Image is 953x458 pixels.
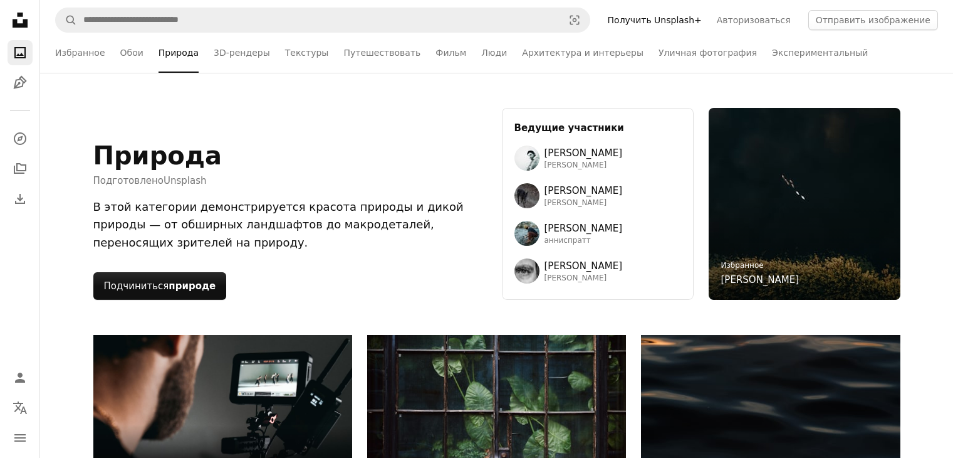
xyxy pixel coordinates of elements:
[343,48,420,58] font: Путешествовать
[93,200,464,250] font: В этой категории демонстрируется красота природы и дикой природы — от обширных ландшафтов до макр...
[514,258,681,284] a: Аватар пользователя Франческо Унгаро[PERSON_NAME][PERSON_NAME]
[514,221,681,246] a: Аватар пользователя Энни Спратт[PERSON_NAME]анниспратт
[120,48,143,58] font: Обои
[8,425,33,450] button: Меню
[659,33,757,73] a: Уличная фотография
[8,395,33,420] button: Язык
[56,8,77,32] button: Поиск Unsplash
[214,33,270,73] a: 3D-рендеры
[514,146,539,171] img: Аватар пользователя Марека Пивницкого
[808,10,938,30] button: Отправить изображение
[544,185,623,196] font: [PERSON_NAME]
[435,33,466,73] a: Фильм
[544,223,623,234] font: [PERSON_NAME]
[214,48,270,58] font: 3D-рендеры
[164,175,207,186] a: Unsplash
[8,365,33,390] a: Войти / Зарегистрироваться
[772,33,868,73] a: Экспериментальный
[55,8,590,33] form: Найти визуальные материалы на сайте
[93,175,164,186] font: Подготовлено
[608,15,702,25] font: Получить Unsplash+
[104,280,169,292] font: Подчиниться
[93,141,222,170] font: Природа
[169,280,216,292] font: природе
[721,272,799,287] a: [PERSON_NAME]
[8,40,33,65] a: Фотографии
[435,48,466,58] font: Фильм
[600,10,709,30] a: Получить Unsplash+
[93,272,227,300] button: Подчинитьсяприроде
[55,48,105,58] font: Избранное
[367,427,626,438] a: Сквозь состаренную стеклянную дверь видны пышные зеленые растения.
[481,48,507,58] font: Люди
[721,261,764,270] a: Избранное
[560,8,590,32] button: Visual search
[514,221,539,246] img: Аватар пользователя Энни Спратт
[544,236,591,245] font: анниспратт
[514,183,681,208] a: Аватар пользователя Вольфганга Хассельмана[PERSON_NAME][PERSON_NAME]
[55,33,105,73] a: Избранное
[8,126,33,151] a: Исследовать
[514,122,624,134] font: Ведущие участники
[544,260,623,272] font: [PERSON_NAME]
[481,33,507,73] a: Люди
[285,33,329,73] a: Текстуры
[514,183,539,208] img: Аватар пользователя Вольфганга Хассельмана
[709,10,798,30] a: Авторизоваться
[514,258,539,284] img: Аватар пользователя Франческо Унгаро
[816,15,930,25] font: Отправить изображение
[522,48,643,58] font: Архитектура и интерьеры
[721,274,799,285] font: [PERSON_NAME]
[343,33,420,73] a: Путешествовать
[120,33,143,73] a: Обои
[522,33,643,73] a: Архитектура и интерьеры
[514,146,681,171] a: Аватар пользователя Марека Пивницкого[PERSON_NAME][PERSON_NAME]
[544,161,607,169] font: [PERSON_NAME]
[717,15,791,25] font: Авторизоваться
[285,48,329,58] font: Текстуры
[772,48,868,58] font: Экспериментальный
[8,70,33,95] a: Иллюстрации
[8,156,33,181] a: Коллекции
[544,147,623,159] font: [PERSON_NAME]
[659,48,757,58] font: Уличная фотография
[544,198,607,207] font: [PERSON_NAME]
[8,186,33,211] a: История загрузок
[544,274,607,282] font: [PERSON_NAME]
